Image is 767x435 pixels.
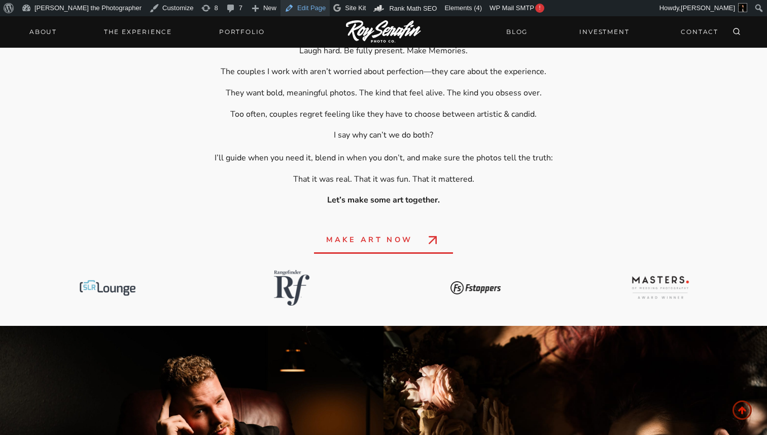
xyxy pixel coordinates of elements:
[23,25,63,39] a: About
[500,23,724,41] nav: Secondary Navigation
[573,23,635,41] a: INVESTMENT
[77,276,138,300] img: Destination Wedding Photographer 22
[733,400,752,420] a: Scroll to top
[27,46,740,141] p: Laugh hard. Be fully present. Make Memories. The couples I work with aren’t worried about perfect...
[627,271,693,304] img: Destination Wedding Photographer 25
[27,153,740,206] p: I’ll guide when you need it, blend in when you don’t, and make sure the photos tell the truth: Th...
[213,25,271,39] a: Portfolio
[389,5,437,12] span: Rank Math SEO
[681,4,735,12] span: [PERSON_NAME]
[345,4,366,12] span: Site Kit
[23,25,271,39] nav: Primary Navigation
[675,23,724,41] a: CONTACT
[346,20,421,44] img: Logo of Roy Serafin Photo Co., featuring stylized text in white on a light background, representi...
[500,23,534,41] a: BLOG
[314,230,452,254] a: Make art now
[450,281,501,294] img: Destination Wedding Photographer 24
[274,270,309,306] img: Destination Wedding Photographer 23
[98,25,178,39] a: THE EXPERIENCE
[729,25,744,39] button: View Search Form
[327,194,440,206] strong: Let’s make some art together.
[326,234,412,246] span: Make art now
[535,4,544,13] span: !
